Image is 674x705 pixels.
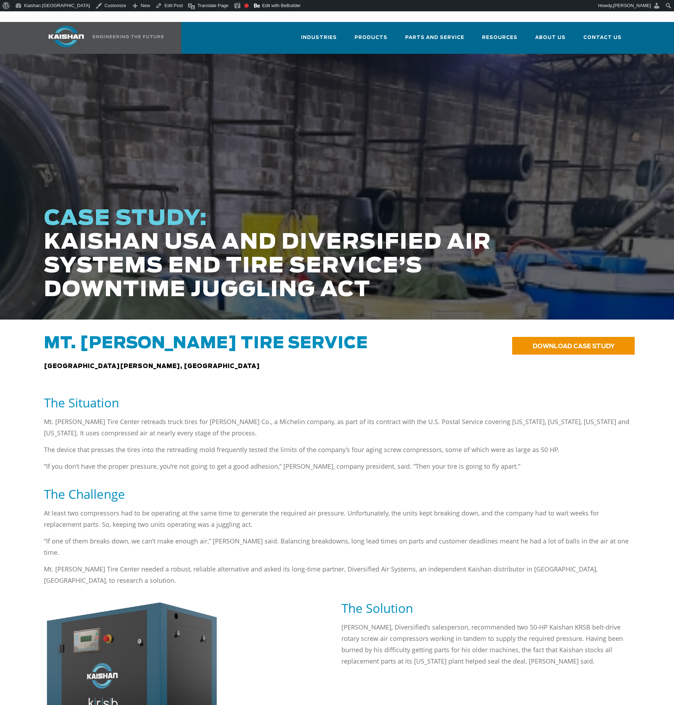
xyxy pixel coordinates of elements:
span: Mt. [PERSON_NAME] Tire Service [44,335,368,351]
p: [PERSON_NAME], Diversified’s salesperson, recommended two 50-HP Kaishan KRSB belt-drive rotary sc... [341,621,630,667]
h5: The Situation [44,395,630,411]
img: kaishan logo [40,26,93,47]
a: Parts and Service [405,28,464,52]
span: DOWNLOAD CASE STUDY [533,343,615,349]
span: Products [355,34,387,42]
span: About Us [535,34,566,42]
a: Industries [301,28,337,52]
a: Contact Us [583,28,622,52]
div: Focus keyphrase not set [244,4,249,8]
a: Products [355,28,387,52]
h5: The Solution [341,600,630,616]
h1: KAISHAN USA AND DIVERSIFIED AIR SYSTEMS END TIRE SERVICE’S DOWNTIME JUGGLING ACT [44,207,531,302]
span: CASE STUDY: [44,208,208,229]
span: Resources [482,34,517,42]
img: Engineering the future [93,35,164,38]
a: About Us [535,28,566,52]
span: [GEOGRAPHIC_DATA][PERSON_NAME], [GEOGRAPHIC_DATA] [44,363,260,369]
p: Mt. [PERSON_NAME] Tire Center needed a robust, reliable alternative and asked its long-time partn... [44,563,630,586]
p: “If one of them breaks down, we can’t make enough air,” [PERSON_NAME] said. Balancing breakdowns,... [44,535,630,558]
span: Parts and Service [405,34,464,42]
a: Resources [482,28,517,52]
p: The device that presses the tires into the retreading mold frequently tested the limits of the co... [44,444,630,455]
a: DOWNLOAD CASE STUDY [512,337,635,355]
p: At least two compressors had to be operating at the same time to generate the required air pressu... [44,507,630,530]
p: “If you don’t have the proper pressure, you’re not going to get a good adhesion,” [PERSON_NAME], ... [44,461,630,472]
span: Contact Us [583,34,622,42]
span: Industries [301,34,337,42]
p: Mt. [PERSON_NAME] Tire Center retreads truck tires for [PERSON_NAME] Co., a Michelin company, as ... [44,416,630,439]
h5: The Challenge [44,486,630,502]
span: [PERSON_NAME] [613,3,651,8]
a: Kaishan USA [40,22,165,54]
